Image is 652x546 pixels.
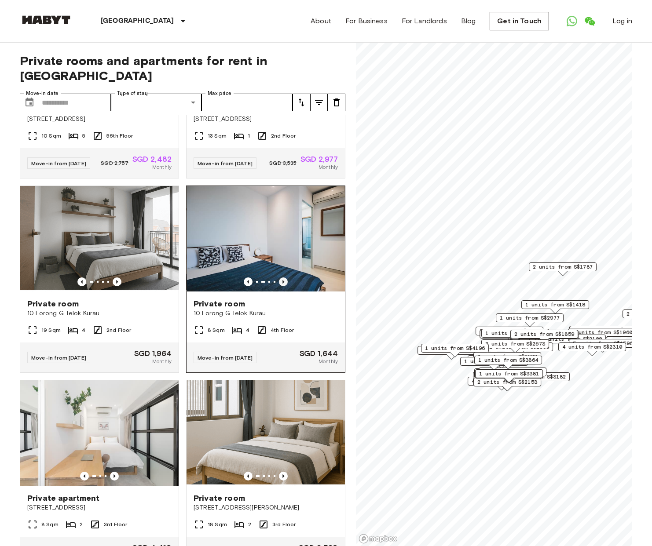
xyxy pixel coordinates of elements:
[187,380,345,486] img: Marketing picture of unit SG-01-001-013-01
[101,159,128,167] span: SGD 2,757
[345,16,388,26] a: For Business
[244,472,253,480] button: Previous image
[20,186,179,291] img: Marketing picture of unit SG-01-029-002-01
[194,493,245,503] span: Private room
[485,342,553,356] div: Map marker
[310,94,328,111] button: tune
[20,186,179,373] a: Marketing picture of unit SG-01-029-002-01Previous imagePrevious imagePrivate room10 Lorong G Tel...
[31,160,86,167] span: Move-in from [DATE]
[248,521,251,528] span: 2
[27,115,172,124] span: [STREET_ADDRESS]
[425,344,485,352] span: 1 units from S$4196
[475,369,543,383] div: Map marker
[490,12,549,30] a: Get in Touch
[480,330,550,343] div: Map marker
[27,309,172,318] span: 10 Lorong G Telok Kurau
[496,313,564,327] div: Map marker
[502,372,570,386] div: Map marker
[473,378,541,391] div: Map marker
[479,368,546,381] div: Map marker
[272,521,296,528] span: 3rd Floor
[506,373,566,381] span: 1 units from S$3182
[271,132,296,140] span: 2nd Floor
[271,326,294,334] span: 4th Floor
[208,132,227,140] span: 13 Sqm
[476,327,543,340] div: Map marker
[573,339,633,347] span: 5 units from S$1596
[311,16,331,26] a: About
[481,339,549,353] div: Map marker
[510,330,578,343] div: Map marker
[328,94,345,111] button: tune
[134,349,172,357] span: SGD 1,964
[569,339,637,353] div: Map marker
[472,377,531,385] span: 4 units from S$1680
[20,380,179,486] img: Marketing picture of unit SG-01-059-002-01
[208,90,231,97] label: Max price
[27,503,172,512] span: [STREET_ADDRESS]
[485,329,545,337] span: 1 units from S$3024
[525,301,585,309] span: 1 units from S$1418
[511,330,579,344] div: Map marker
[82,132,85,140] span: 5
[187,186,345,291] img: Marketing picture of unit SG-01-029-005-03
[186,186,345,373] a: Marketing picture of unit SG-01-029-005-03Marketing picture of unit SG-01-029-005-03Previous imag...
[319,357,338,365] span: Monthly
[612,16,632,26] a: Log in
[194,503,338,512] span: [STREET_ADDRESS][PERSON_NAME]
[104,521,127,528] span: 3rd Floor
[568,328,636,342] div: Map marker
[26,90,59,97] label: Move-in date
[208,326,225,334] span: 8 Sqm
[27,298,79,309] span: Private room
[132,155,172,163] span: SGD 2,482
[80,472,89,480] button: Previous image
[101,16,174,26] p: [GEOGRAPHIC_DATA]
[300,349,338,357] span: SGD 1,644
[514,330,574,338] span: 2 units from S$1859
[478,356,538,364] span: 1 units from S$3864
[475,370,542,383] div: Map marker
[479,370,539,378] span: 1 units from S$3381
[194,298,245,309] span: Private room
[113,277,121,286] button: Previous image
[246,326,249,334] span: 4
[300,155,338,163] span: SGD 2,977
[569,326,640,339] div: Map marker
[563,12,581,30] a: Open WhatsApp
[485,340,545,348] span: 3 units from S$2573
[106,132,133,140] span: 56th Floor
[21,94,38,111] button: Choose date
[194,115,338,124] span: [STREET_ADDRESS]
[538,335,606,348] div: Map marker
[483,368,542,376] span: 1 units from S$4200
[293,94,310,111] button: tune
[279,472,288,480] button: Previous image
[468,377,535,390] div: Map marker
[418,346,485,360] div: Map marker
[473,372,541,386] div: Map marker
[110,472,119,480] button: Previous image
[279,277,288,286] button: Previous image
[82,326,85,334] span: 4
[562,343,622,351] span: 4 units from S$2310
[581,12,598,30] a: Open WeChat
[80,521,83,528] span: 2
[106,326,131,334] span: 2nd Floor
[20,15,73,24] img: Habyt
[248,132,250,140] span: 1
[194,309,338,318] span: 10 Lorong G Telok Kurau
[152,357,172,365] span: Monthly
[117,90,148,97] label: Type of stay
[359,534,397,544] a: Mapbox logo
[481,329,549,342] div: Map marker
[198,160,253,167] span: Move-in from [DATE]
[77,277,86,286] button: Previous image
[533,263,593,271] span: 2 units from S$1787
[319,163,338,171] span: Monthly
[152,163,172,171] span: Monthly
[41,132,61,140] span: 10 Sqm
[421,344,489,357] div: Map marker
[480,327,539,335] span: 3 units from S$1985
[460,357,528,371] div: Map marker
